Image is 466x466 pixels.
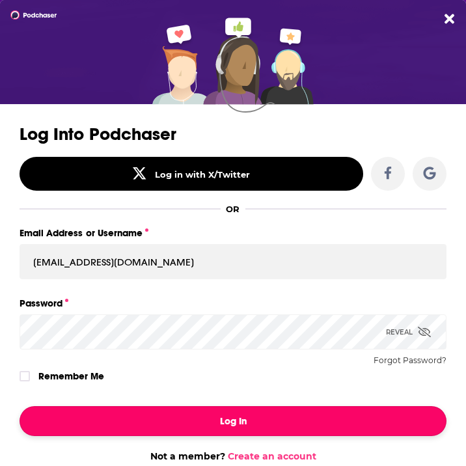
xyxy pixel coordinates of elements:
[20,295,446,312] label: Password
[20,406,446,436] button: Log In
[20,157,363,191] button: Log in with X/Twitter
[20,450,446,462] div: Not a member?
[445,12,454,26] button: Close Button
[228,450,316,462] a: Create an account
[20,225,446,241] label: Email Address or Username
[10,10,34,20] a: Podchaser - Follow, Share and Rate Podcasts
[386,314,431,349] div: Reveal
[20,125,446,144] h3: Log Into Podchaser
[155,169,251,180] div: Log in with X/Twitter
[226,204,240,214] div: OR
[38,368,104,385] label: Remember Me
[20,244,446,279] input: Email Address or Username
[10,10,57,20] img: Podchaser - Follow, Share and Rate Podcasts
[374,356,446,365] button: Forgot Password?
